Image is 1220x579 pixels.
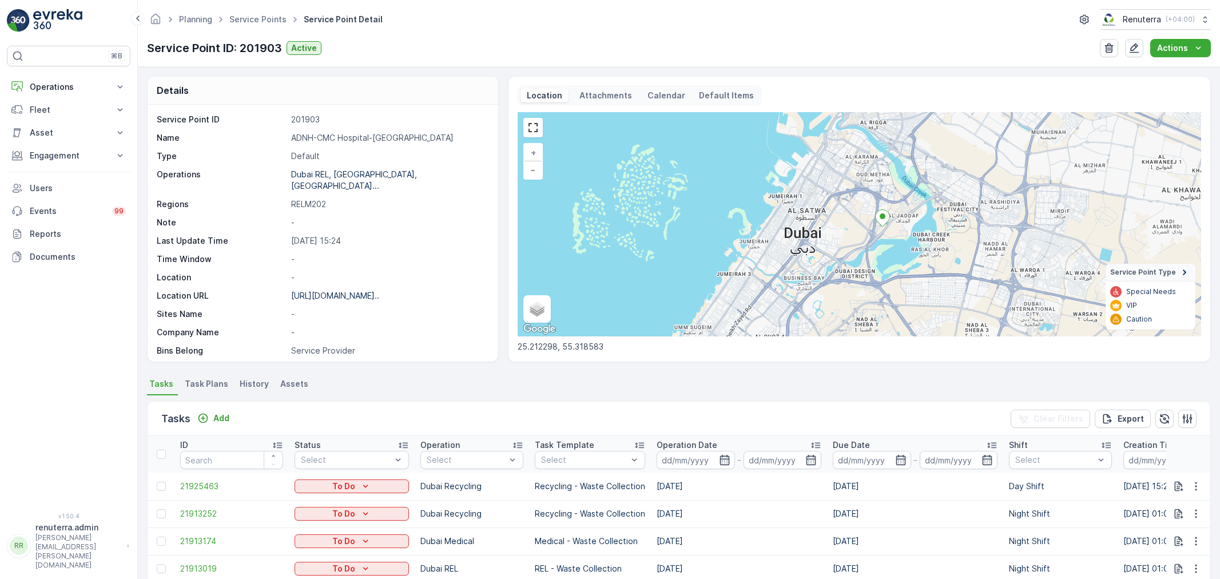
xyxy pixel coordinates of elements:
button: To Do [295,507,409,521]
button: RRrenuterra.admin[PERSON_NAME][EMAIL_ADDRESS][PERSON_NAME][DOMAIN_NAME] [7,522,130,570]
p: - [913,453,917,467]
p: ADNH-CMC Hospital-[GEOGRAPHIC_DATA] [291,132,486,144]
p: To Do [332,508,355,519]
summary: Service Point Type [1106,264,1195,281]
p: Type [157,150,287,162]
a: Zoom Out [524,161,542,179]
a: 21925463 [180,481,283,492]
p: Attachments [578,90,634,101]
button: Add [193,411,234,425]
p: Bins Belong [157,345,287,356]
p: Calendar [647,90,685,101]
p: Events [30,205,105,217]
p: Select [427,454,506,466]
p: Dubai REL [420,563,523,574]
button: Export [1095,410,1151,428]
p: RELM202 [291,199,486,210]
p: Default [291,150,486,162]
input: dd/mm/yyyy [833,451,911,469]
span: 21913174 [180,536,283,547]
span: + [531,148,536,157]
p: ⌘B [111,51,122,61]
p: Location [157,272,287,283]
span: Assets [280,378,308,390]
p: ID [180,439,188,451]
p: Service Provider [291,345,486,356]
p: Fleet [30,104,108,116]
p: ( +04:00 ) [1166,15,1195,24]
p: Tasks [161,411,190,427]
button: Active [287,41,321,55]
p: Engagement [30,150,108,161]
a: View Fullscreen [524,119,542,136]
p: Asset [30,127,108,138]
p: Service Point ID: 201903 [147,39,282,57]
a: Open this area in Google Maps (opens a new window) [520,322,558,336]
p: - [737,453,741,467]
p: 201903 [291,114,486,125]
div: Toggle Row Selected [157,509,166,518]
p: - [291,308,486,320]
p: Status [295,439,321,451]
p: Creation Time [1123,439,1180,451]
p: Dubai REL, [GEOGRAPHIC_DATA], [GEOGRAPHIC_DATA]... [291,169,419,191]
p: Dubai Recycling [420,508,523,519]
span: Service Point Type [1110,268,1176,277]
button: Operations [7,76,130,98]
p: Special Needs [1126,287,1176,296]
div: RR [10,537,28,555]
td: [DATE] [651,473,827,500]
span: Tasks [149,378,173,390]
a: Users [7,177,130,200]
span: Service Point Detail [301,14,385,25]
p: Night Shift [1009,536,1112,547]
p: To Do [332,563,355,574]
p: Last Update Time [157,235,287,247]
p: Recycling - Waste Collection [535,481,645,492]
p: REL - Waste Collection [535,563,645,574]
img: logo [7,9,30,32]
img: Screenshot_2024-07-26_at_13.33.01.png [1100,13,1118,26]
button: To Do [295,562,409,576]
p: Shift [1009,439,1028,451]
span: v 1.50.4 [7,513,130,519]
p: To Do [332,481,355,492]
p: Location URL [157,290,287,302]
p: Clear Filters [1034,413,1083,425]
p: Sites Name [157,308,287,320]
span: Task Plans [185,378,228,390]
input: dd/mm/yyyy [1123,451,1202,469]
p: Select [301,454,391,466]
p: [PERSON_NAME][EMAIL_ADDRESS][PERSON_NAME][DOMAIN_NAME] [35,533,121,570]
p: Location [525,90,564,101]
p: [DATE] 15:24 [291,235,486,247]
p: 99 [114,207,124,216]
td: [DATE] [651,500,827,528]
a: Events99 [7,200,130,223]
input: dd/mm/yyyy [744,451,822,469]
img: logo_light-DOdMpM7g.png [33,9,82,32]
p: To Do [332,536,355,547]
p: - [291,217,486,228]
p: Select [1015,454,1094,466]
img: Google [520,322,558,336]
p: Renuterra [1123,14,1161,25]
div: Toggle Row Selected [157,537,166,546]
p: Note [157,217,287,228]
p: Day Shift [1009,481,1112,492]
td: [DATE] [827,473,1003,500]
p: renuterra.admin [35,522,121,533]
p: Reports [30,228,126,240]
p: Operation Date [657,439,717,451]
a: Layers [524,296,550,322]
p: Actions [1157,42,1188,54]
div: Toggle Row Selected [157,564,166,573]
p: Night Shift [1009,563,1112,574]
p: VIP [1126,301,1137,310]
p: Operations [157,169,287,192]
p: Dubai Recycling [420,481,523,492]
p: Recycling - Waste Collection [535,508,645,519]
a: 21913019 [180,563,283,574]
p: [URL][DOMAIN_NAME].. [291,291,379,300]
p: - [291,272,486,283]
